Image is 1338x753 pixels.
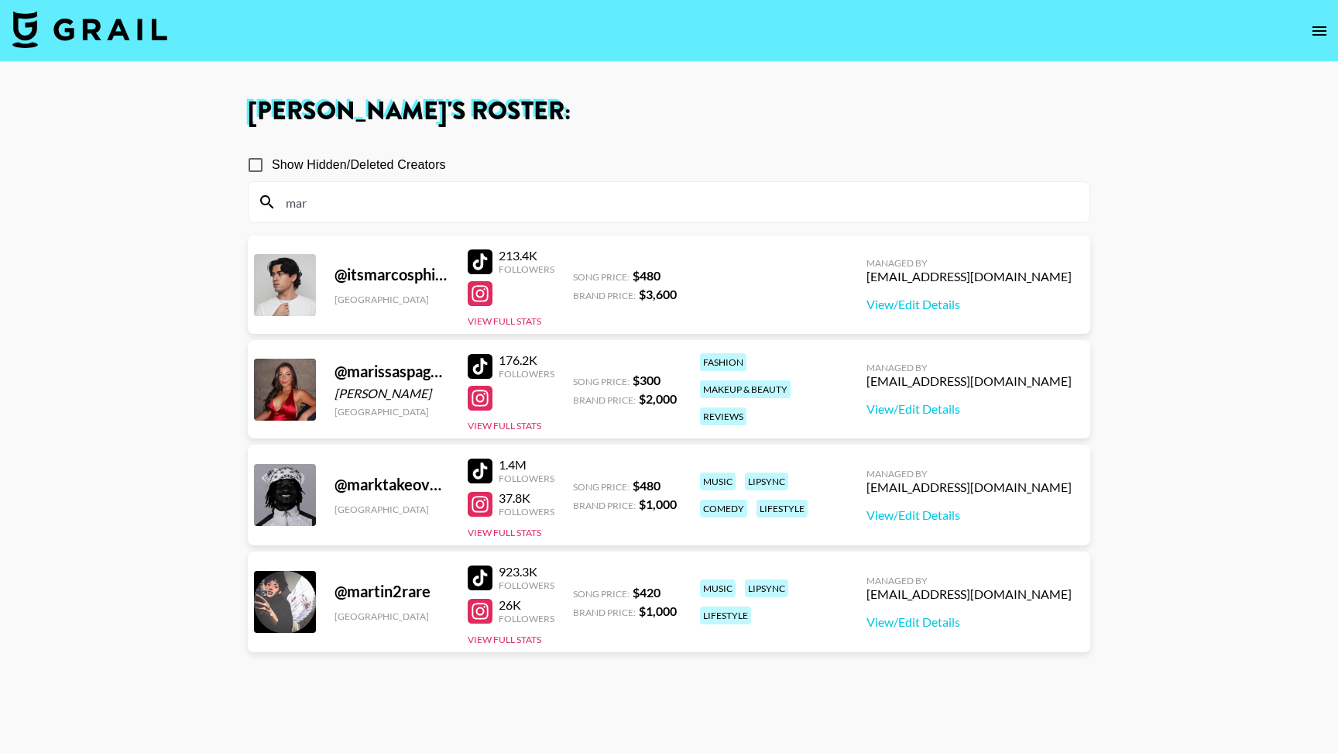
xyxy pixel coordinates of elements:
[866,297,1072,312] a: View/Edit Details
[499,457,554,473] div: 1.4M
[700,579,736,597] div: music
[468,420,541,432] button: View Full Stats
[756,500,808,517] div: lifestyle
[639,391,677,406] strong: $ 2,000
[499,613,554,624] div: Followers
[745,579,788,597] div: lipsync
[499,579,554,591] div: Followers
[866,362,1072,373] div: Managed By
[468,634,541,645] button: View Full Stats
[334,362,449,381] div: @ marissaspagnoli
[499,368,554,380] div: Followers
[700,500,747,517] div: comedy
[866,269,1072,284] div: [EMAIL_ADDRESS][DOMAIN_NAME]
[700,473,736,490] div: music
[334,294,449,305] div: [GEOGRAPHIC_DATA]
[633,373,660,387] strong: $ 300
[700,607,751,624] div: lifestyle
[573,290,636,301] span: Brand Price:
[866,468,1072,480] div: Managed By
[573,500,636,511] span: Brand Price:
[700,407,746,425] div: reviews
[866,575,1072,586] div: Managed By
[499,473,554,484] div: Followers
[499,597,554,613] div: 26K
[468,315,541,327] button: View Full Stats
[639,603,677,618] strong: $ 1,000
[573,607,636,618] span: Brand Price:
[12,11,167,48] img: Grail Talent
[334,475,449,494] div: @ marktakeoverr
[866,257,1072,269] div: Managed By
[573,588,630,600] span: Song Price:
[1304,15,1335,46] button: open drawer
[866,401,1072,417] a: View/Edit Details
[573,376,630,387] span: Song Price:
[272,156,446,174] span: Show Hidden/Deleted Creators
[499,506,554,517] div: Followers
[633,478,660,493] strong: $ 480
[334,265,449,284] div: @ itsmarcosphilip
[334,406,449,418] div: [GEOGRAPHIC_DATA]
[866,507,1072,523] a: View/Edit Details
[745,473,788,490] div: lipsync
[633,268,660,283] strong: $ 480
[334,386,449,401] div: [PERSON_NAME]
[866,373,1072,389] div: [EMAIL_ADDRESS][DOMAIN_NAME]
[573,481,630,493] span: Song Price:
[248,99,1090,124] h1: [PERSON_NAME] 's Roster:
[639,287,677,301] strong: $ 3,600
[499,564,554,579] div: 923.3K
[633,585,660,600] strong: $ 420
[866,586,1072,602] div: [EMAIL_ADDRESS][DOMAIN_NAME]
[276,190,1080,215] input: Search by User Name
[499,248,554,263] div: 213.4K
[499,263,554,275] div: Followers
[334,582,449,601] div: @ martin2rare
[700,380,791,398] div: makeup & beauty
[639,497,677,511] strong: $ 1,000
[573,394,636,406] span: Brand Price:
[573,271,630,283] span: Song Price:
[334,610,449,622] div: [GEOGRAPHIC_DATA]
[700,353,746,371] div: fashion
[499,490,554,506] div: 37.8K
[334,504,449,515] div: [GEOGRAPHIC_DATA]
[499,352,554,368] div: 176.2K
[468,527,541,538] button: View Full Stats
[866,480,1072,495] div: [EMAIL_ADDRESS][DOMAIN_NAME]
[866,614,1072,630] a: View/Edit Details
